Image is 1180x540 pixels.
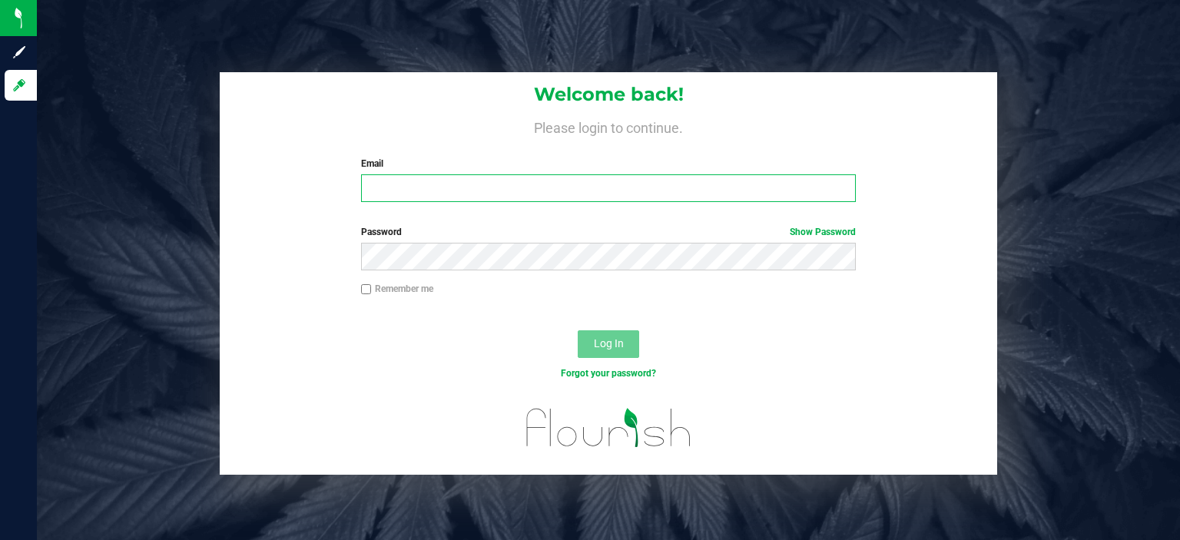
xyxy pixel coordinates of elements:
[561,368,656,379] a: Forgot your password?
[12,78,27,93] inline-svg: Log in
[12,45,27,60] inline-svg: Sign up
[220,84,997,104] h1: Welcome back!
[512,396,706,459] img: flourish_logo.svg
[361,157,857,171] label: Email
[361,227,402,237] span: Password
[594,337,624,350] span: Log In
[578,330,639,358] button: Log In
[220,117,997,135] h4: Please login to continue.
[361,282,433,296] label: Remember me
[361,284,372,295] input: Remember me
[790,227,856,237] a: Show Password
